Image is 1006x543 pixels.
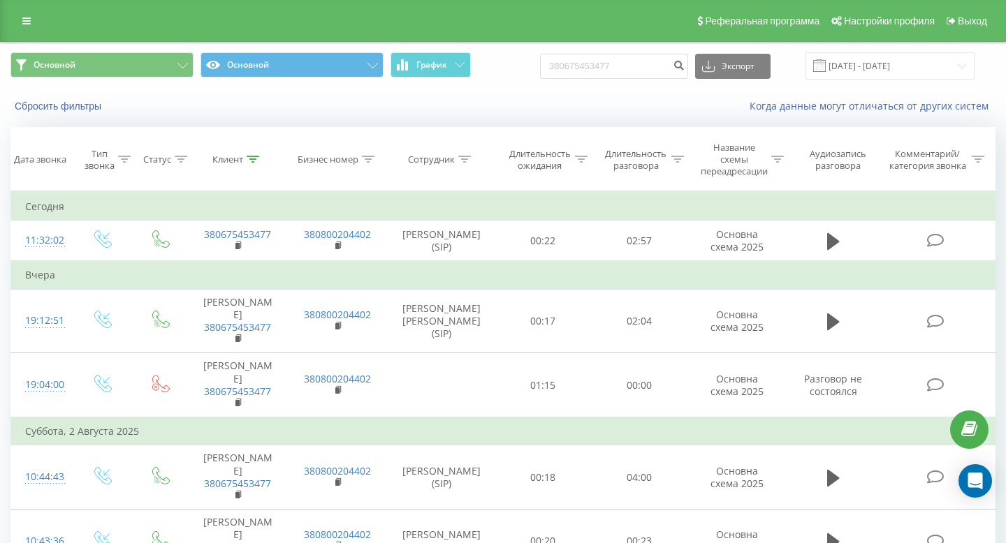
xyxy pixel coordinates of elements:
[887,148,968,172] div: Комментарий/категория звонка
[304,308,371,321] a: 380800204402
[958,464,992,498] div: Open Intercom Messenger
[750,99,996,112] a: Когда данные могут отличаться от других систем
[11,417,996,445] td: Суббота, 2 Августа 2025
[204,385,271,398] a: 380675453477
[495,289,592,353] td: 00:17
[204,477,271,490] a: 380675453477
[700,142,768,177] div: Название схемы переадресации
[188,353,288,417] td: [PERSON_NAME]
[540,54,688,79] input: Поиск по номеру
[25,463,59,491] div: 10:44:43
[11,193,996,221] td: Сегодня
[408,154,455,165] div: Сотрудник
[495,353,592,417] td: 01:15
[25,371,59,399] div: 19:04:00
[800,148,876,172] div: Аудиозапись разговора
[14,154,66,165] div: Дата звонка
[388,445,495,509] td: [PERSON_NAME] (SIP)
[212,154,243,165] div: Клиент
[604,148,668,172] div: Длительность разговора
[687,445,787,509] td: Основна схема 2025
[591,289,687,353] td: 02:04
[591,353,687,417] td: 00:00
[25,227,59,254] div: 11:32:02
[695,54,771,79] button: Экспорт
[391,52,471,77] button: График
[85,148,115,172] div: Тип звонка
[188,289,288,353] td: [PERSON_NAME]
[204,320,271,334] a: 380675453477
[304,528,371,541] a: 380800204402
[201,52,384,77] button: Основной
[804,372,862,398] span: Разговор не состоялся
[304,372,371,385] a: 380800204402
[143,154,171,165] div: Статус
[508,148,572,172] div: Длительность ожидания
[298,154,358,165] div: Бизнес номер
[188,445,288,509] td: [PERSON_NAME]
[11,261,996,289] td: Вчера
[10,100,108,112] button: Сбросить фильтры
[416,60,447,70] span: График
[844,15,935,27] span: Настройки профиля
[591,221,687,262] td: 02:57
[25,307,59,334] div: 19:12:51
[304,228,371,241] a: 380800204402
[687,353,787,417] td: Основна схема 2025
[304,464,371,477] a: 380800204402
[204,228,271,241] a: 380675453477
[495,221,592,262] td: 00:22
[687,221,787,262] td: Основна схема 2025
[388,221,495,262] td: [PERSON_NAME] (SIP)
[705,15,819,27] span: Реферальная программа
[495,445,592,509] td: 00:18
[10,52,194,77] button: Основной
[34,59,75,70] span: Основной
[958,15,987,27] span: Выход
[388,289,495,353] td: [PERSON_NAME] [PERSON_NAME] (SIP)
[687,289,787,353] td: Основна схема 2025
[591,445,687,509] td: 04:00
